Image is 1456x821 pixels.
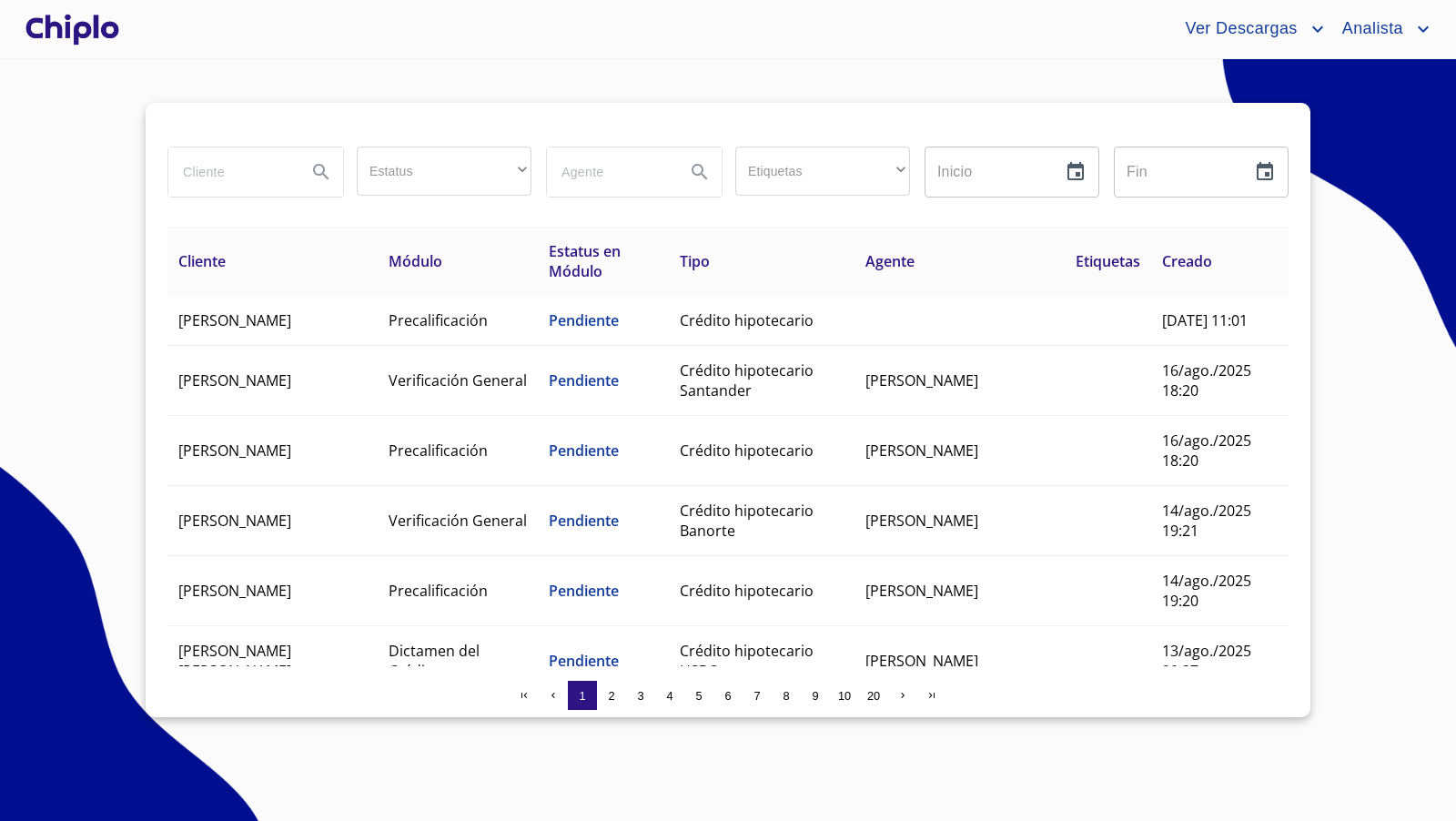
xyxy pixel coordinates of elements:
span: 4 [666,689,672,703]
button: 1 [568,681,597,710]
span: Crédito hipotecario [680,310,814,330]
span: Precalificación [389,441,488,461]
span: Pendiente [549,511,619,531]
button: 20 [859,681,888,710]
span: [PERSON_NAME] [PERSON_NAME] [178,641,291,681]
span: Crédito hipotecario Banorte [680,501,814,541]
span: [PERSON_NAME] [178,441,291,461]
span: 20 [867,689,880,703]
span: Analista [1329,15,1412,44]
button: 7 [743,681,772,710]
span: Ver Descargas [1171,15,1306,44]
span: 10 [838,689,851,703]
div: ​ [357,147,531,196]
span: 8 [783,689,789,703]
span: 7 [753,689,760,703]
button: 5 [684,681,713,710]
button: 8 [772,681,801,710]
div: ​ [735,147,910,196]
button: 4 [655,681,684,710]
span: [PERSON_NAME] [865,441,978,461]
span: 16/ago./2025 18:20 [1162,431,1251,471]
span: 3 [637,689,643,703]
span: 13/ago./2025 20:37 [1162,641,1251,681]
span: [PERSON_NAME] [178,581,291,601]
span: Módulo [389,251,442,271]
span: Cliente [178,251,226,271]
input: search [168,147,292,197]
button: account of current user [1329,15,1434,44]
span: Etiquetas [1076,251,1140,271]
span: [PERSON_NAME] [865,651,978,671]
span: Crédito hipotecario [680,441,814,461]
span: Precalificación [389,581,488,601]
span: 14/ago./2025 19:20 [1162,571,1251,611]
span: [PERSON_NAME] [865,370,978,390]
span: 2 [608,689,614,703]
span: Verificación General [389,370,527,390]
span: Creado [1162,251,1212,271]
span: Crédito hipotecario HSBC [680,641,814,681]
span: Pendiente [549,370,619,390]
span: Precalificación [389,310,488,330]
span: [PERSON_NAME] [865,581,978,601]
button: 2 [597,681,626,710]
span: 6 [724,689,731,703]
span: 5 [695,689,702,703]
button: 9 [801,681,830,710]
button: 6 [713,681,743,710]
button: Search [678,150,722,194]
span: [PERSON_NAME] [178,511,291,531]
span: [PERSON_NAME] [865,511,978,531]
span: [PERSON_NAME] [178,370,291,390]
span: Tipo [680,251,710,271]
button: Search [299,150,343,194]
button: account of current user [1171,15,1328,44]
button: 3 [626,681,655,710]
span: Pendiente [549,581,619,601]
span: Crédito hipotecario Santander [680,360,814,400]
span: 14/ago./2025 19:21 [1162,501,1251,541]
span: Agente [865,251,915,271]
span: Verificación General [389,511,527,531]
span: Estatus en Módulo [549,241,621,281]
button: 10 [830,681,859,710]
span: Pendiente [549,651,619,671]
span: Dictamen del Crédito [389,641,480,681]
span: [DATE] 11:01 [1162,310,1248,330]
span: 16/ago./2025 18:20 [1162,360,1251,400]
input: search [547,147,671,197]
span: Crédito hipotecario [680,581,814,601]
span: [PERSON_NAME] [178,310,291,330]
span: Pendiente [549,441,619,461]
span: 1 [579,689,585,703]
span: 9 [812,689,818,703]
span: Pendiente [549,310,619,330]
